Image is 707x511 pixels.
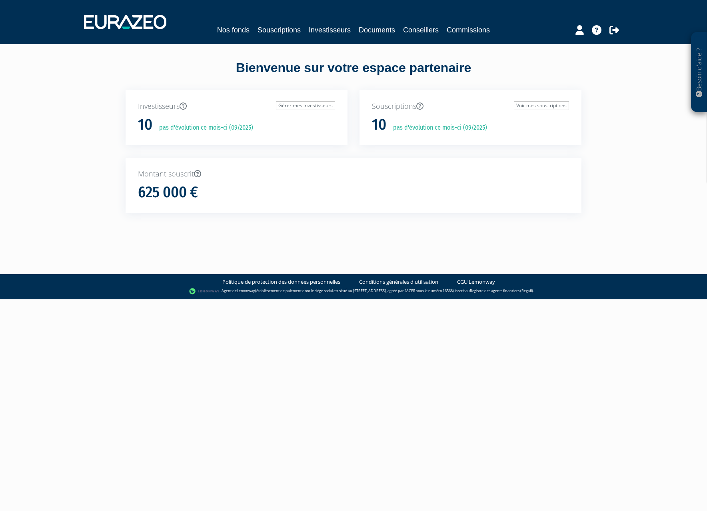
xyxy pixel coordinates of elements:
a: Conditions générales d'utilisation [359,278,438,286]
p: pas d'évolution ce mois-ci (09/2025) [387,123,487,132]
div: - Agent de (établissement de paiement dont le siège social est situé au [STREET_ADDRESS], agréé p... [8,287,699,295]
a: Investisseurs [309,24,351,36]
p: Souscriptions [372,101,569,112]
a: Gérer mes investisseurs [276,101,335,110]
p: pas d'évolution ce mois-ci (09/2025) [154,123,253,132]
h1: 625 000 € [138,184,198,201]
div: Bienvenue sur votre espace partenaire [120,59,587,90]
a: CGU Lemonway [457,278,495,286]
a: Politique de protection des données personnelles [222,278,340,286]
a: Documents [359,24,395,36]
p: Investisseurs [138,101,335,112]
a: Souscriptions [258,24,301,36]
img: 1732889491-logotype_eurazeo_blanc_rvb.png [84,15,166,29]
h1: 10 [372,116,386,133]
a: Nos fonds [217,24,250,36]
h1: 10 [138,116,152,133]
p: Montant souscrit [138,169,569,179]
p: Besoin d'aide ? [695,36,704,108]
a: Voir mes souscriptions [514,101,569,110]
a: Lemonway [237,288,255,293]
a: Registre des agents financiers (Regafi) [470,288,533,293]
a: Conseillers [403,24,439,36]
a: Commissions [447,24,490,36]
img: logo-lemonway.png [189,287,220,295]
